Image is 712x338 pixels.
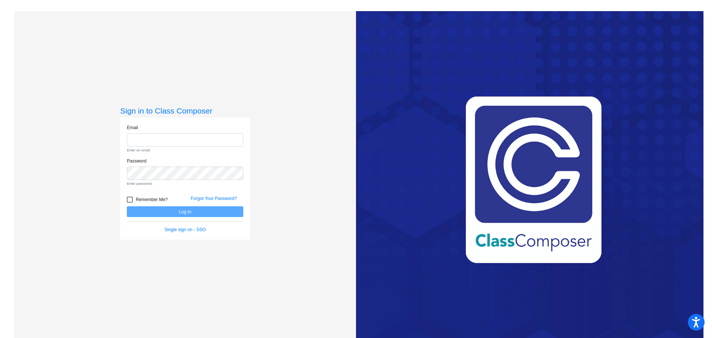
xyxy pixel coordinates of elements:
span: Remember Me? [136,195,168,204]
button: Log In [127,206,243,217]
a: Forgot Your Password? [191,196,237,201]
label: Email [127,124,138,131]
label: Password [127,158,146,164]
small: Enter password. [127,181,243,186]
h3: Sign in to Class Composer [120,106,250,115]
small: Enter an email. [127,148,243,153]
a: Single sign on - SSO [165,227,206,232]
